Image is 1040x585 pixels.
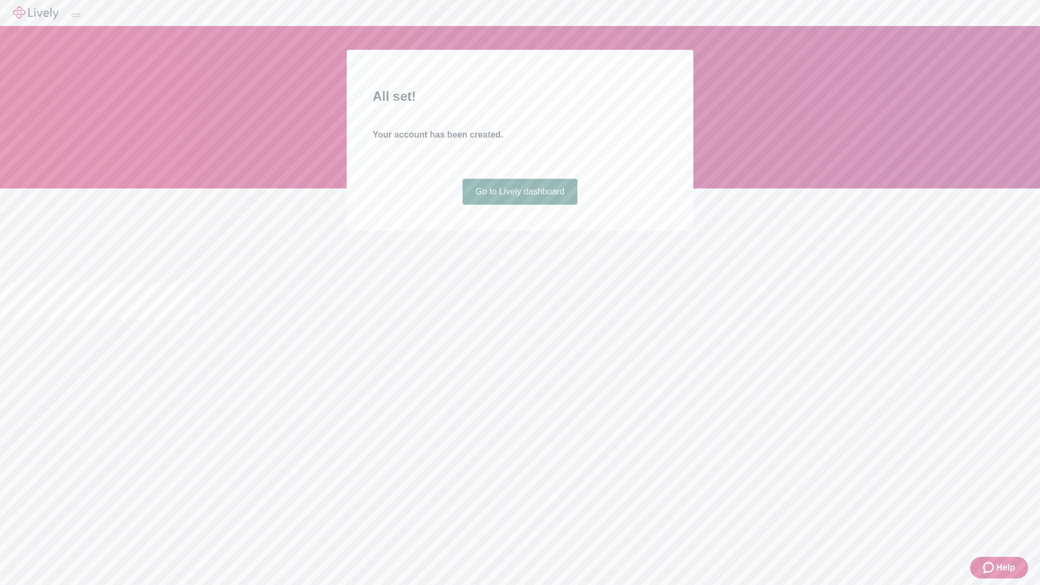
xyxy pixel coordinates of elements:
[996,561,1015,574] span: Help
[983,561,996,574] svg: Zendesk support icon
[13,6,58,19] img: Lively
[373,87,667,106] h2: All set!
[71,14,80,17] button: Log out
[970,557,1028,578] button: Zendesk support iconHelp
[373,128,667,141] h4: Your account has been created.
[463,179,578,205] a: Go to Lively dashboard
